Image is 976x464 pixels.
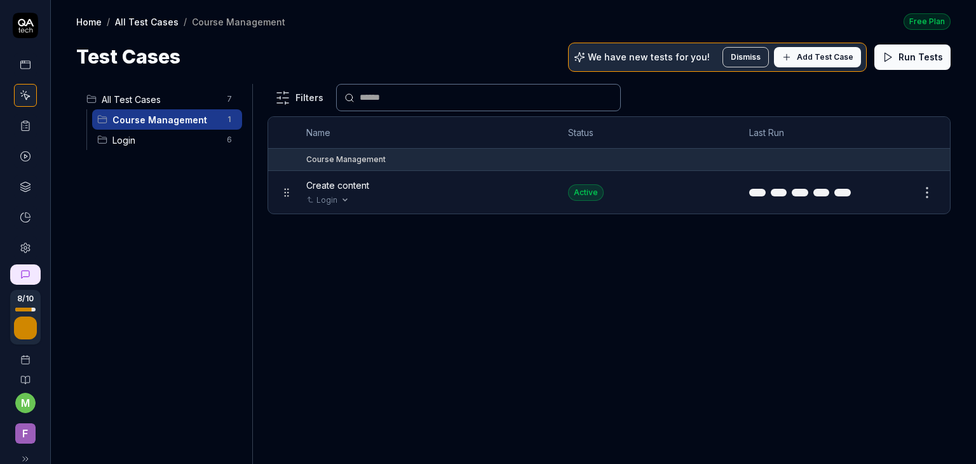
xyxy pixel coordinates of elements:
[340,195,350,205] button: Open selector
[92,109,242,130] div: Drag to reorderCourse Management1
[306,154,386,165] div: Course Management
[904,13,951,30] button: Free Plan
[306,179,369,192] span: Create content
[588,53,710,62] p: We have new tests for you!
[568,184,604,201] div: Active
[736,117,869,149] th: Last Run
[76,43,180,71] h1: Test Cases
[192,15,285,28] div: Course Management
[112,133,219,147] span: Login
[268,85,331,111] button: Filters
[797,51,853,63] span: Add Test Case
[112,113,219,126] span: Course Management
[222,112,237,127] span: 1
[722,47,769,67] button: Dismiss
[555,117,736,149] th: Status
[17,295,34,303] span: 8 / 10
[15,423,36,444] span: F
[294,117,555,149] th: Name
[316,194,337,206] a: Login
[107,15,110,28] div: /
[774,47,861,67] button: Add Test Case
[222,132,237,147] span: 6
[5,413,45,446] button: F
[184,15,187,28] div: /
[268,171,950,214] tr: Create contentLoginOpen selectorActive
[15,393,36,413] button: m
[10,264,41,285] a: New conversation
[222,92,237,107] span: 7
[5,345,45,365] a: Book a call with us
[92,130,242,150] div: Drag to reorderLogin6
[115,15,179,28] a: All Test Cases
[874,44,951,70] button: Run Tests
[5,365,45,385] a: Documentation
[76,15,102,28] a: Home
[102,93,219,106] span: All Test Cases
